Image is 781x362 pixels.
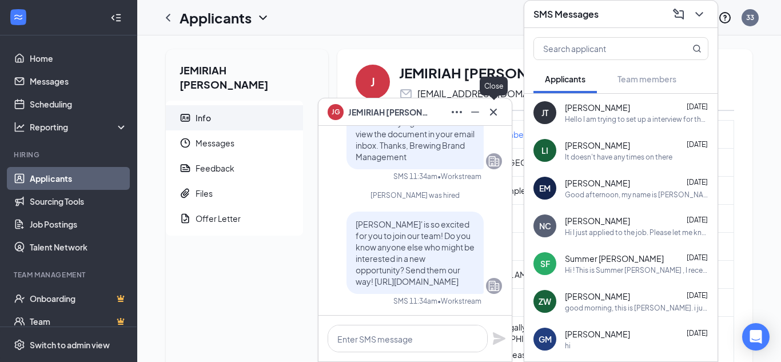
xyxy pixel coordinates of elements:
[166,105,303,130] a: ContactCardInfo
[565,152,672,162] div: It doesn't have any times on there
[672,7,686,21] svg: ComposeMessage
[541,107,548,118] div: JT
[565,303,708,313] div: good morning, this is [PERSON_NAME]. i just wanted to confirm that i’ll see you later [DATE] at 1...
[393,172,437,181] div: SMS 11:34am
[30,121,128,133] div: Reporting
[742,323,770,351] div: Open Intercom Messenger
[180,137,191,149] svg: Clock
[180,8,252,27] h1: Applicants
[30,190,127,213] a: Sourcing Tools
[565,140,630,151] span: [PERSON_NAME]
[370,74,375,90] div: J
[14,270,125,280] div: Team Management
[565,328,630,340] span: [PERSON_NAME]
[746,13,754,22] div: 33
[196,112,211,124] div: Info
[565,341,571,351] div: hi
[166,156,303,181] a: ReportFeedback
[328,190,502,200] div: [PERSON_NAME] was hired
[687,329,708,337] span: [DATE]
[437,172,481,181] span: • Workstream
[166,181,303,206] a: PaperclipFiles
[196,162,234,174] div: Feedback
[487,154,501,168] svg: Company
[166,49,328,101] h2: JEMIRIAH [PERSON_NAME]
[30,310,127,333] a: TeamCrown
[110,12,122,23] svg: Collapse
[565,228,708,237] div: Hi I just applied to the job. Please let me know when you want me to interview as soon as possibl...
[533,8,599,21] h3: SMS Messages
[541,145,548,156] div: LI
[539,333,552,345] div: GM
[393,296,437,306] div: SMS 11:34am
[539,296,551,307] div: ZW
[480,77,508,96] div: Close
[448,103,466,121] button: Ellipses
[687,140,708,149] span: [DATE]
[534,38,670,59] input: Search applicant
[180,162,191,174] svg: Report
[399,87,413,101] svg: Email
[14,121,25,133] svg: Analysis
[14,339,25,351] svg: Settings
[30,70,127,93] a: Messages
[180,112,191,124] svg: ContactCard
[692,7,706,21] svg: ChevronDown
[690,5,708,23] button: ChevronDown
[466,103,484,121] button: Minimize
[687,216,708,224] span: [DATE]
[687,178,708,186] span: [DATE]
[348,106,428,118] span: JEMIRIAH [PERSON_NAME]
[30,287,127,310] a: OnboardingCrown
[13,11,24,23] svg: WorkstreamLogo
[565,291,630,302] span: [PERSON_NAME]
[718,11,732,25] svg: QuestionInfo
[565,215,630,226] span: [PERSON_NAME]
[670,5,688,23] button: ComposeMessage
[545,74,585,84] span: Applicants
[30,339,110,351] div: Switch to admin view
[692,44,702,53] svg: MagnifyingGlass
[196,188,213,199] div: Files
[487,279,501,293] svg: Company
[180,188,191,199] svg: Paperclip
[256,11,270,25] svg: ChevronDown
[30,167,127,190] a: Applicants
[166,206,303,231] a: DocumentApproveOffer Letter
[356,219,475,287] span: [PERSON_NAME]' is so excited for you to join our team! Do you know anyone else who might be inter...
[492,332,506,345] svg: Plane
[161,11,175,25] svg: ChevronLeft
[565,114,708,124] div: Hello I am trying to set up a interview for the team member position
[540,258,550,269] div: SF
[30,47,127,70] a: Home
[487,105,500,119] svg: Cross
[166,130,303,156] a: ClockMessages
[539,220,551,232] div: NC
[565,102,630,113] span: [PERSON_NAME]
[565,253,664,264] span: Summer [PERSON_NAME]
[565,177,630,189] span: [PERSON_NAME]
[450,105,464,119] svg: Ellipses
[196,130,294,156] span: Messages
[30,93,127,116] a: Scheduling
[399,63,582,82] h1: JEMIRIAH [PERSON_NAME]
[687,291,708,300] span: [DATE]
[484,103,503,121] button: Cross
[30,236,127,258] a: Talent Network
[196,213,241,224] div: Offer Letter
[565,265,708,275] div: Hi ! This is Summer [PERSON_NAME] , I recently submitted an application! It sent me the messages ...
[687,102,708,111] span: [DATE]
[30,213,127,236] a: Job Postings
[437,296,481,306] span: • Workstream
[687,253,708,262] span: [DATE]
[468,105,482,119] svg: Minimize
[565,190,708,200] div: Good afternoon, my name is [PERSON_NAME]. I applied for a part time position; I was referred by [...
[539,182,551,194] div: EM
[417,88,572,100] div: [EMAIL_ADDRESS][DOMAIN_NAME]
[14,150,125,160] div: Hiring
[617,74,676,84] span: Team members
[180,213,191,224] svg: DocumentApprove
